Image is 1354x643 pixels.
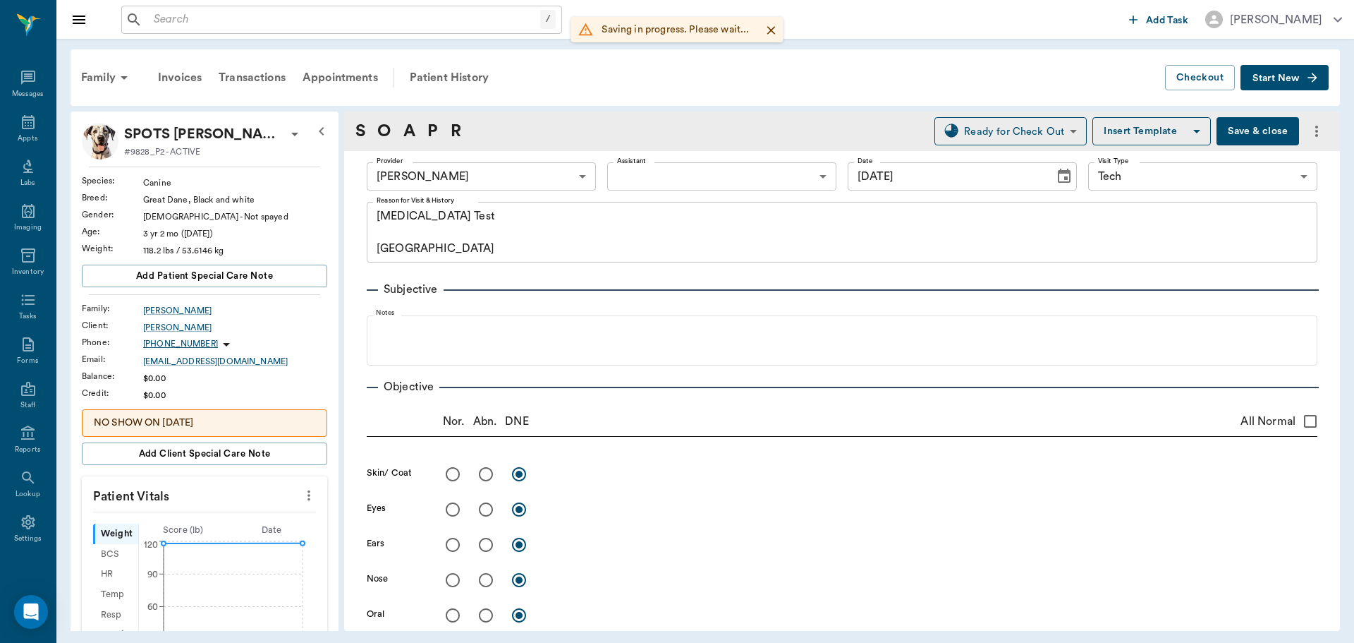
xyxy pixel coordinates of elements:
div: Canine [143,176,327,189]
label: Assistant [617,156,646,166]
div: Imaging [14,222,42,233]
div: $0.00 [143,372,327,385]
label: Reason for Visit & History [377,196,454,205]
a: Appointments [294,61,386,95]
a: [EMAIL_ADDRESS][DOMAIN_NAME] [143,355,327,368]
label: Skin/ Coat [367,467,412,479]
p: Subjective [378,281,444,298]
button: Insert Template [1092,117,1211,145]
div: Transactions [210,61,294,95]
button: Choose date, selected date is Oct 13, 2025 [1050,162,1078,191]
textarea: [MEDICAL_DATA] Test [GEOGRAPHIC_DATA] [377,208,1307,257]
label: Ears [367,537,384,550]
button: Save & close [1216,117,1299,145]
div: / [540,10,556,29]
label: Visit Type [1098,156,1129,166]
div: Temp [93,584,138,605]
div: Appts [18,133,37,144]
p: #9828_P2 - ACTIVE [124,145,200,158]
div: Great Dane, Black and white [143,193,327,206]
div: Client : [82,319,143,332]
a: O [377,119,391,144]
button: Add client Special Care Note [82,443,327,465]
div: Family : [82,302,143,315]
div: Invoices [150,61,210,95]
button: Add Task [1123,6,1194,32]
span: Add client Special Care Note [139,446,271,462]
div: Tasks [19,311,37,322]
label: Eyes [367,502,386,515]
input: Search [148,10,540,30]
div: Weight : [82,242,143,255]
p: [PHONE_NUMBER] [143,338,218,350]
div: Species : [82,174,143,187]
button: more [298,483,320,507]
tspan: 120 [143,541,157,549]
p: Objective [378,378,439,395]
div: $0.00 [143,389,327,402]
button: Start New [1240,65,1329,91]
div: Gender : [82,208,143,221]
p: DNE [505,413,528,430]
button: [PERSON_NAME] [1194,6,1353,32]
label: Notes [376,308,395,318]
div: [DEMOGRAPHIC_DATA] - Not spayed [143,210,327,223]
button: Close drawer [65,6,93,34]
div: [PERSON_NAME] [367,162,596,191]
div: Score ( lb ) [139,524,228,537]
button: Add patient Special Care Note [82,265,327,287]
div: Staff [20,400,35,411]
p: Abn. [473,413,497,430]
div: Breed : [82,191,143,204]
div: [PERSON_NAME] [1230,11,1322,28]
button: Close [761,20,782,41]
div: Date [227,524,316,537]
label: Nose [367,572,388,585]
a: A [403,119,415,144]
div: Weight [93,524,138,544]
a: S [355,119,365,144]
div: Resp [93,605,138,625]
img: Profile Image [82,123,118,160]
p: Nor. [443,413,465,430]
p: Patient Vitals [82,476,327,512]
div: 118.2 lbs / 53.6146 kg [143,244,327,257]
div: Reports [15,445,41,455]
label: Date [858,156,872,166]
a: [PERSON_NAME] [143,321,327,334]
a: P [427,119,438,144]
input: MM/DD/YYYY [848,162,1044,191]
div: Forms [17,356,38,366]
div: Messages [12,89,44,100]
a: Patient History [401,61,497,95]
div: Settings [14,534,42,544]
div: BCS [93,544,138,565]
button: Checkout [1165,65,1235,91]
div: Age : [82,225,143,238]
div: Saving in progress. Please wait... [602,17,749,42]
div: SPOTS Roberts [124,123,286,145]
div: Tech [1088,162,1317,191]
button: more [1305,119,1329,143]
div: Lookup [16,489,40,500]
span: All Normal [1240,413,1295,430]
label: Provider [377,156,403,166]
div: Credit : [82,387,143,399]
p: SPOTS [PERSON_NAME] [124,123,286,145]
tspan: 60 [147,603,158,611]
div: Open Intercom Messenger [14,595,48,629]
div: Inventory [12,267,44,277]
p: NO SHOW ON [DATE] [94,416,315,431]
div: Labs [20,178,35,188]
div: Family [73,61,141,95]
div: Balance : [82,370,143,383]
a: [PERSON_NAME] [143,304,327,317]
div: 3 yr 2 mo ([DATE]) [143,227,327,240]
div: Email : [82,353,143,366]
tspan: 90 [147,570,158,578]
div: Ready for Check Out [964,124,1064,140]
